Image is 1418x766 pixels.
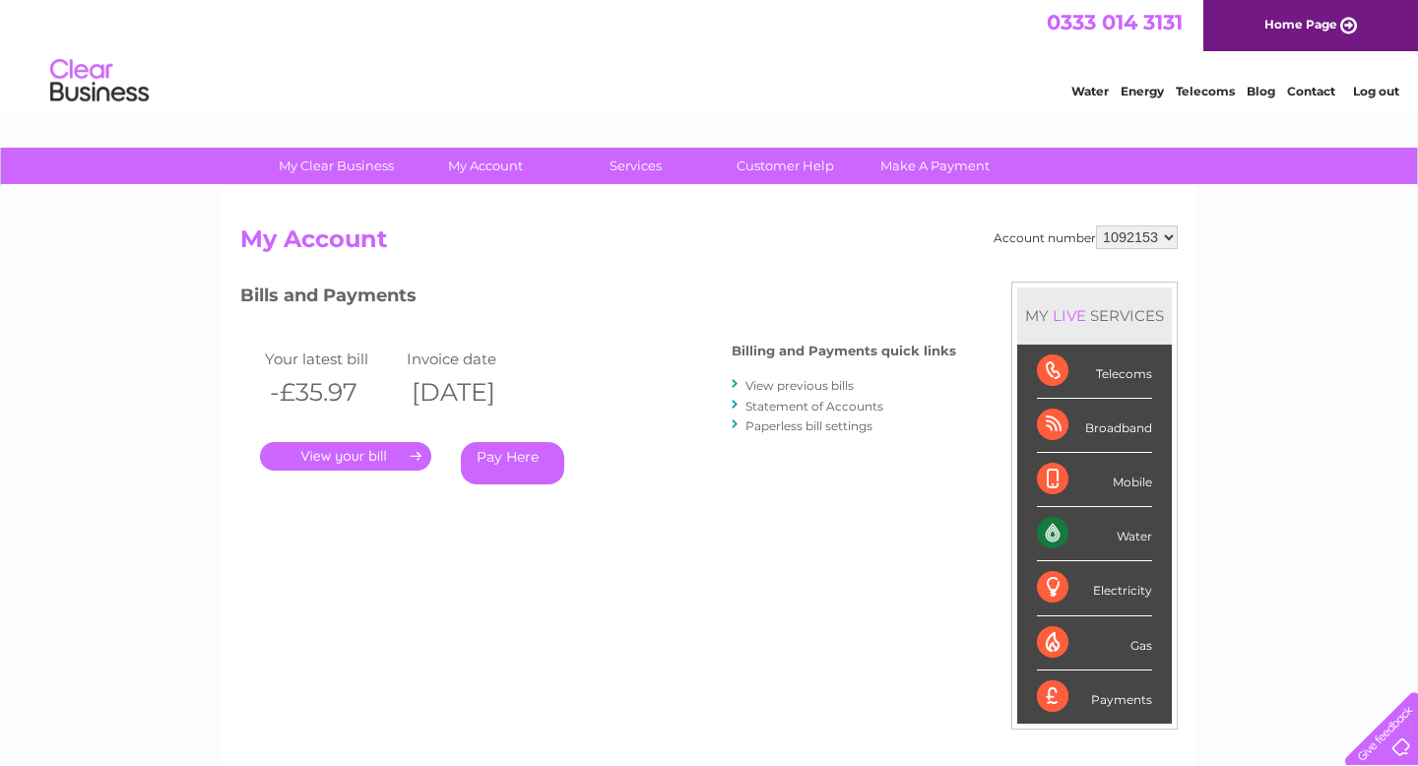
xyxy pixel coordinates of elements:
a: Water [1071,84,1109,98]
div: LIVE [1049,306,1090,325]
div: Mobile [1037,453,1152,507]
h2: My Account [240,225,1178,263]
a: My Account [405,148,567,184]
a: Energy [1121,84,1164,98]
a: Log out [1353,84,1399,98]
th: [DATE] [402,372,544,413]
a: View previous bills [745,378,854,393]
a: Telecoms [1176,84,1235,98]
a: Paperless bill settings [745,418,872,433]
div: Water [1037,507,1152,561]
div: Gas [1037,616,1152,670]
a: . [260,442,431,471]
img: logo.png [49,51,150,111]
div: MY SERVICES [1017,287,1172,344]
div: Telecoms [1037,345,1152,399]
a: Blog [1247,84,1275,98]
a: Contact [1287,84,1335,98]
a: 0333 014 3131 [1047,10,1183,34]
a: Statement of Accounts [745,399,883,414]
div: Electricity [1037,561,1152,615]
a: Services [554,148,717,184]
a: Make A Payment [854,148,1016,184]
td: Invoice date [402,346,544,372]
th: -£35.97 [260,372,402,413]
div: Payments [1037,670,1152,724]
div: Clear Business is a trading name of Verastar Limited (registered in [GEOGRAPHIC_DATA] No. 3667643... [245,11,1176,96]
td: Your latest bill [260,346,402,372]
h3: Bills and Payments [240,282,956,316]
div: Account number [994,225,1178,249]
a: Pay Here [461,442,564,484]
a: Customer Help [704,148,867,184]
a: My Clear Business [255,148,418,184]
h4: Billing and Payments quick links [732,344,956,358]
div: Broadband [1037,399,1152,453]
